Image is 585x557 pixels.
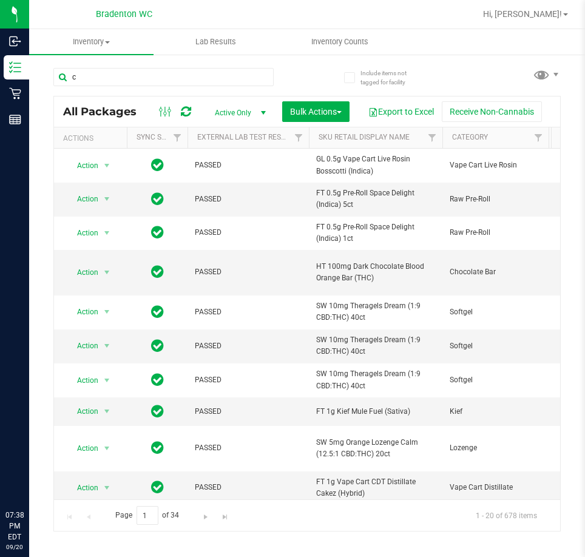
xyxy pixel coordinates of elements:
span: Action [66,479,99,496]
span: SW 5mg Orange Lozenge Calm (12.5:1 CBD:THC) 20ct [316,437,435,460]
span: In Sync [151,263,164,280]
span: FT 0.5g Pre-Roll Space Delight (Indica) 5ct [316,187,435,211]
a: Filter [289,127,309,148]
span: Action [66,303,99,320]
a: Sku Retail Display Name [319,133,410,141]
span: select [100,157,115,174]
span: Action [66,191,99,208]
span: select [100,264,115,281]
a: External Lab Test Result [197,133,292,141]
span: Vape Cart Distillate [450,482,541,493]
span: select [100,403,115,420]
span: PASSED [195,227,302,238]
div: Actions [63,134,122,143]
p: 09/20 [5,542,24,552]
span: Action [66,337,99,354]
span: PASSED [195,340,302,352]
span: Bulk Actions [290,107,342,116]
span: In Sync [151,303,164,320]
button: Export to Excel [360,101,442,122]
span: select [100,224,115,241]
span: Raw Pre-Roll [450,227,541,238]
input: Search Package ID, Item Name, SKU, Lot or Part Number... [53,68,274,86]
span: PASSED [195,160,302,171]
a: Filter [167,127,188,148]
span: PASSED [195,194,302,205]
span: PASSED [195,482,302,493]
inline-svg: Retail [9,87,21,100]
a: Go to the next page [197,506,215,522]
span: select [100,191,115,208]
button: Receive Non-Cannabis [442,101,542,122]
a: Filter [529,127,549,148]
span: PASSED [195,374,302,386]
span: FT 1g Vape Cart CDT Distillate Cakez (Hybrid) [316,476,435,499]
a: Filter [422,127,442,148]
span: select [100,440,115,457]
span: select [100,337,115,354]
inline-svg: Reports [9,113,21,126]
span: Action [66,403,99,420]
span: Chocolate Bar [450,266,541,278]
span: Bradenton WC [96,9,152,19]
button: Bulk Actions [282,101,350,122]
span: Raw Pre-Roll [450,194,541,205]
span: PASSED [195,306,302,318]
a: Sync Status [137,133,183,141]
span: Action [66,157,99,174]
span: PASSED [195,442,302,454]
span: GL 0.5g Vape Cart Live Rosin Bosscotti (Indica) [316,154,435,177]
span: In Sync [151,191,164,208]
a: Lab Results [154,29,278,55]
span: In Sync [151,479,164,496]
span: PASSED [195,266,302,278]
span: PASSED [195,406,302,417]
span: SW 10mg Theragels Dream (1:9 CBD:THC) 40ct [316,368,435,391]
span: select [100,303,115,320]
inline-svg: Inbound [9,35,21,47]
span: FT 1g Kief Mule Fuel (Sativa) [316,406,435,417]
span: In Sync [151,403,164,420]
span: In Sync [151,224,164,241]
span: In Sync [151,371,164,388]
span: Softgel [450,306,541,318]
a: Category [452,133,488,141]
span: Hi, [PERSON_NAME]! [483,9,562,19]
a: Inventory [29,29,154,55]
span: Lozenge [450,442,541,454]
span: SW 10mg Theragels Dream (1:9 CBD:THC) 40ct [316,334,435,357]
span: Include items not tagged for facility [360,69,421,87]
span: In Sync [151,439,164,456]
p: 07:38 PM EDT [5,510,24,542]
iframe: Resource center [12,460,49,496]
span: select [100,479,115,496]
span: HT 100mg Dark Chocolate Blood Orange Bar (THC) [316,261,435,284]
span: Inventory Counts [295,36,385,47]
span: Action [66,264,99,281]
span: FT 0.5g Pre-Roll Space Delight (Indica) 1ct [316,221,435,245]
span: Softgel [450,374,541,386]
span: select [100,372,115,389]
span: Action [66,440,99,457]
span: Inventory [29,36,154,47]
span: In Sync [151,157,164,174]
span: Action [66,372,99,389]
span: Action [66,224,99,241]
span: Lab Results [179,36,252,47]
span: All Packages [63,105,149,118]
a: Inventory Counts [278,29,402,55]
span: Page of 34 [105,506,189,525]
inline-svg: Inventory [9,61,21,73]
span: 1 - 20 of 678 items [466,506,547,524]
span: Kief [450,406,541,417]
span: In Sync [151,337,164,354]
a: Go to the last page [216,506,234,522]
span: Vape Cart Live Rosin [450,160,541,171]
span: Softgel [450,340,541,352]
input: 1 [137,506,158,525]
span: SW 10mg Theragels Dream (1:9 CBD:THC) 40ct [316,300,435,323]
